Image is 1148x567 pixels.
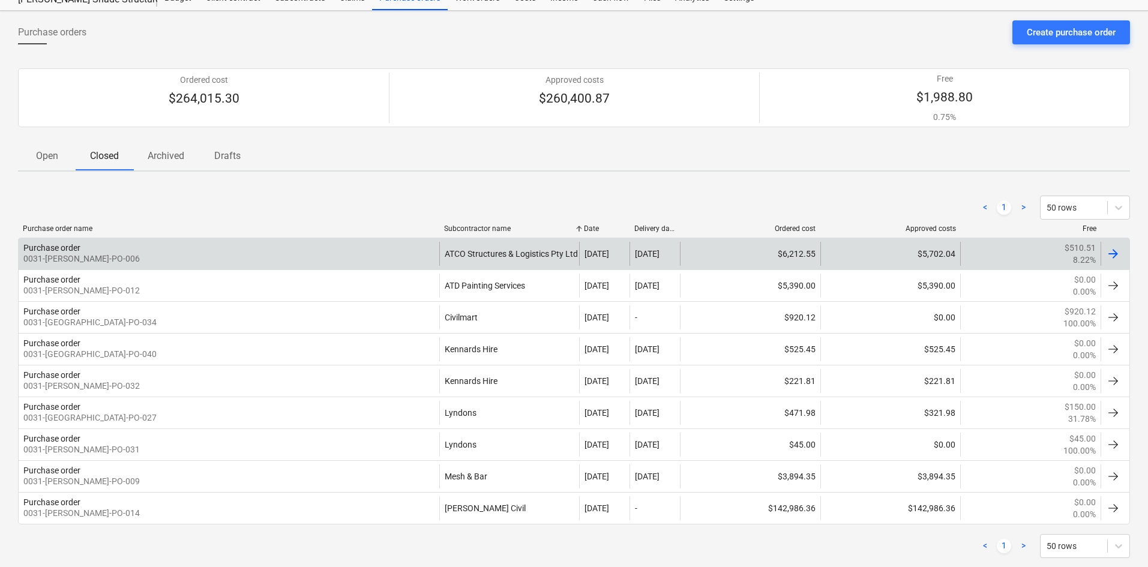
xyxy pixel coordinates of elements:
p: 0031-[PERSON_NAME]-PO-006 [23,253,140,265]
p: $264,015.30 [169,91,239,107]
div: Purchase order [23,275,80,284]
div: Approved costs [825,224,956,233]
p: Archived [148,149,184,163]
p: 0.00% [1073,381,1096,393]
div: Purchase order [23,307,80,316]
div: [DATE] [585,440,609,449]
div: $525.45 [820,337,961,361]
div: [DATE] [585,249,609,259]
div: Purchase order name [23,224,434,233]
div: Ordered cost [685,224,816,233]
div: [PERSON_NAME] Civil [439,496,580,520]
p: Ordered cost [169,74,239,86]
a: Next page [1016,539,1030,553]
a: Previous page [978,539,992,553]
div: - [635,313,637,322]
p: Closed [90,149,119,163]
p: $920.12 [1065,305,1096,317]
div: [DATE] [585,344,609,354]
a: Page 1 is your current page [997,539,1011,553]
div: [DATE] [635,472,660,481]
div: - [635,503,637,513]
a: Previous page [978,200,992,215]
p: 0031-[PERSON_NAME]-PO-009 [23,475,140,487]
div: [DATE] [585,503,609,513]
p: $260,400.87 [539,91,610,107]
div: Purchase order [23,243,80,253]
div: $142,986.36 [820,496,961,520]
p: 0.00% [1073,349,1096,361]
div: Create purchase order [1027,25,1116,40]
div: Lyndons [439,433,580,457]
div: [DATE] [585,408,609,418]
div: $525.45 [680,337,820,361]
a: Page 1 is your current page [997,200,1011,215]
div: [DATE] [635,344,660,354]
div: $920.12 [680,305,820,329]
p: 0031-[PERSON_NAME]-PO-012 [23,284,140,296]
p: 8.22% [1073,254,1096,266]
a: Next page [1016,200,1030,215]
button: Create purchase order [1012,20,1130,44]
p: $0.00 [1074,369,1096,381]
span: Purchase orders [18,25,86,40]
div: ATCO Structures & Logistics Pty Ltd [439,242,580,266]
div: $3,894.35 [680,464,820,488]
p: Drafts [213,149,242,163]
div: $5,390.00 [680,274,820,298]
div: $3,894.35 [820,464,961,488]
div: $471.98 [680,401,820,425]
p: 0031-[PERSON_NAME]-PO-014 [23,507,140,519]
div: Purchase order [23,338,80,348]
div: Civilmart [439,305,580,329]
p: 0031-[PERSON_NAME]-PO-031 [23,443,140,455]
div: Purchase order [23,434,80,443]
div: $221.81 [680,369,820,393]
p: Open [32,149,61,163]
div: [DATE] [585,313,609,322]
p: 0.00% [1073,476,1096,488]
div: [DATE] [635,408,660,418]
p: 0.00% [1073,286,1096,298]
p: 0031-[GEOGRAPHIC_DATA]-PO-034 [23,316,157,328]
p: $0.00 [1074,464,1096,476]
p: $0.00 [1074,496,1096,508]
p: 100.00% [1063,445,1096,457]
div: $45.00 [680,433,820,457]
div: Date [584,224,625,233]
div: [DATE] [585,281,609,290]
div: [DATE] [635,376,660,386]
p: 31.78% [1068,413,1096,425]
div: [DATE] [635,281,660,290]
div: Kennards Hire [439,337,580,361]
p: $0.00 [1074,337,1096,349]
div: [DATE] [585,376,609,386]
p: $150.00 [1065,401,1096,413]
div: Delivery date [634,224,675,233]
p: $1,988.80 [916,89,973,106]
div: Purchase order [23,402,80,412]
div: $321.98 [820,401,961,425]
p: Approved costs [539,74,610,86]
div: $0.00 [820,305,961,329]
p: 0.75% [916,111,973,123]
div: $5,390.00 [820,274,961,298]
iframe: Chat Widget [1088,509,1148,567]
div: Mesh & Bar [439,464,580,488]
div: Purchase order [23,370,80,380]
div: Subcontractor name [444,224,575,233]
p: 0031-[GEOGRAPHIC_DATA]-PO-040 [23,348,157,360]
p: 0031-[GEOGRAPHIC_DATA]-PO-027 [23,412,157,424]
div: Lyndons [439,401,580,425]
p: $45.00 [1069,433,1096,445]
div: [DATE] [635,440,660,449]
p: 0031-[PERSON_NAME]-PO-032 [23,380,140,392]
div: Kennards Hire [439,369,580,393]
p: 100.00% [1063,317,1096,329]
div: $5,702.04 [820,242,961,266]
div: $142,986.36 [680,496,820,520]
div: [DATE] [635,249,660,259]
div: Purchase order [23,497,80,507]
p: Free [916,73,973,85]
